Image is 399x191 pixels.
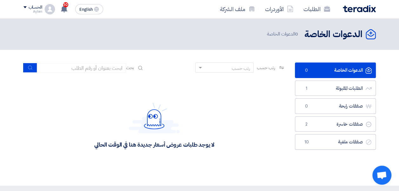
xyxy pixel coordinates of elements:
div: الحساب [29,5,42,10]
a: الطلبات [298,2,335,16]
a: الطلبات المقبولة1 [295,81,376,96]
div: Open chat [372,166,391,185]
a: صفقات ملغية10 [295,134,376,150]
span: رتب حسب [257,64,275,71]
span: 0 [303,67,310,74]
span: 0 [295,30,298,37]
div: لا يوجد طلبات عروض أسعار جديدة هنا في الوقت الحالي [94,141,214,148]
span: English [79,7,93,12]
div: رتب حسب [232,65,250,72]
a: الدعوات الخاصة0 [295,63,376,78]
span: 2 [303,121,310,128]
h2: الدعوات الخاصة [304,28,362,41]
span: 1 [303,85,310,92]
input: ابحث بعنوان أو رقم الطلب [37,63,126,73]
span: 0 [303,103,310,109]
a: ملف الشركة [215,2,260,16]
button: English [75,4,103,14]
img: Teradix logo [343,5,376,12]
a: الأوردرات [260,2,298,16]
span: 10 [303,139,310,145]
img: profile_test.png [45,4,55,14]
span: 10 [63,2,68,7]
a: صفقات رابحة0 [295,98,376,114]
img: Hello [129,102,180,133]
div: Ayten [23,10,42,13]
a: صفقات خاسرة2 [295,116,376,132]
span: بحث [126,64,134,71]
span: الدعوات الخاصة [267,30,299,38]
